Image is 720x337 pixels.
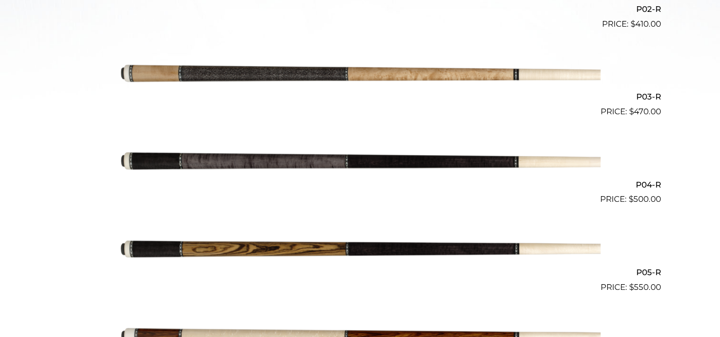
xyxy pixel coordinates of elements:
h2: P04-R [59,176,661,193]
img: P04-R [120,122,601,202]
h2: P05-R [59,263,661,281]
bdi: 500.00 [629,194,661,204]
a: P05-R $550.00 [59,209,661,293]
span: $ [629,282,634,292]
img: P05-R [120,209,601,289]
span: $ [629,194,633,204]
a: P03-R $470.00 [59,34,661,118]
bdi: 470.00 [629,107,661,116]
a: P04-R $500.00 [59,122,661,206]
span: $ [629,107,634,116]
bdi: 410.00 [631,19,661,29]
span: $ [631,19,635,29]
img: P03-R [120,34,601,114]
bdi: 550.00 [629,282,661,292]
h2: P03-R [59,88,661,106]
